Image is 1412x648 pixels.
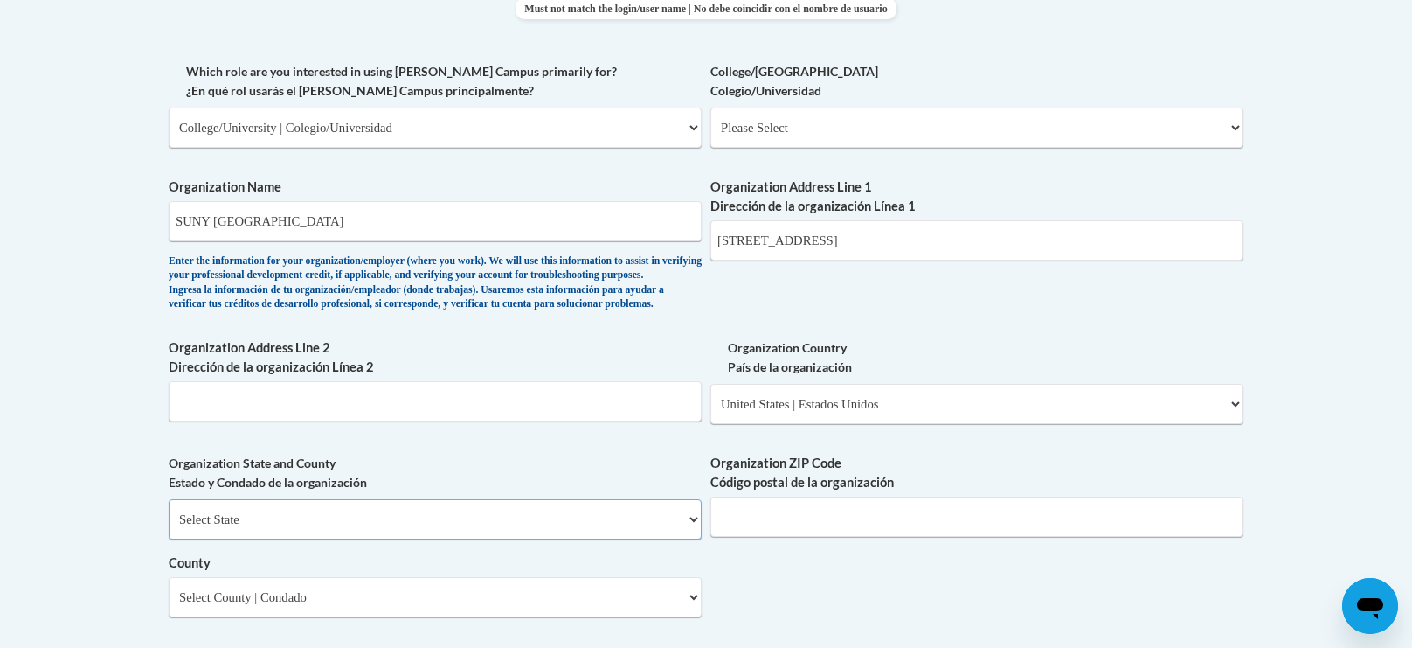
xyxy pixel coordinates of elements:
[710,454,1243,492] label: Organization ZIP Code Código postal de la organización
[169,178,702,197] label: Organization Name
[1342,578,1398,634] iframe: Button to launch messaging window
[169,338,702,377] label: Organization Address Line 2 Dirección de la organización Línea 2
[169,201,702,241] input: Metadata input
[169,254,702,312] div: Enter the information for your organization/employer (where you work). We will use this informati...
[710,220,1243,261] input: Metadata input
[169,454,702,492] label: Organization State and County Estado y Condado de la organización
[710,497,1243,537] input: Metadata input
[710,338,1243,377] label: Organization Country País de la organización
[169,381,702,422] input: Metadata input
[169,554,702,573] label: County
[710,62,1243,101] label: College/[GEOGRAPHIC_DATA] Colegio/Universidad
[710,178,1243,216] label: Organization Address Line 1 Dirección de la organización Línea 1
[169,62,702,101] label: Which role are you interested in using [PERSON_NAME] Campus primarily for? ¿En qué rol usarás el ...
